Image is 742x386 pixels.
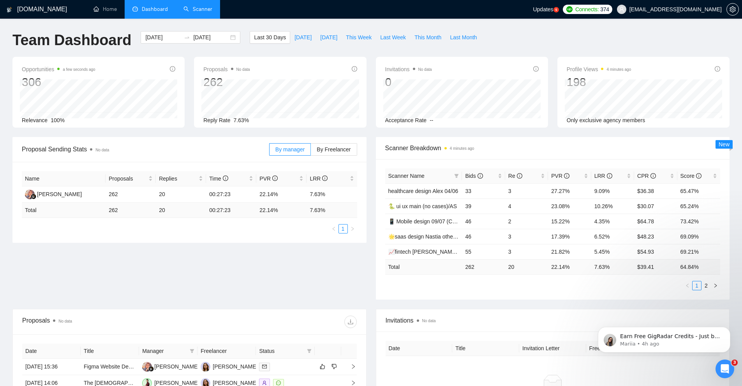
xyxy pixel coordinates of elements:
th: Title [452,341,519,356]
span: [DATE] [294,33,312,42]
span: info-circle [607,173,612,179]
span: message [276,381,281,385]
span: [DATE] [320,33,337,42]
td: 6.52% [591,229,634,244]
td: 39 [462,198,505,214]
span: filter [454,174,459,178]
td: 27.27% [548,183,591,198]
span: By manager [275,146,305,153]
button: [DATE] [290,31,316,44]
span: 3 [731,360,738,366]
a: NS[PERSON_NAME] [142,363,199,369]
td: 3 [505,229,548,244]
span: user-add [262,381,267,385]
td: 17.39% [548,229,591,244]
span: download [345,319,356,325]
span: No data [236,67,250,72]
span: mail [262,364,267,369]
span: dislike [331,363,337,370]
input: End date [193,33,229,42]
td: $36.38 [634,183,677,198]
span: Status [259,347,303,355]
td: 262 [462,259,505,274]
td: 5.45% [591,244,634,259]
span: filter [453,170,460,182]
a: 🐍 ui ux main (no cases)/AS [388,203,457,209]
div: Proposals [22,316,189,328]
span: This Week [346,33,372,42]
td: 20 [505,259,548,274]
span: left [331,226,336,231]
span: Relevance [22,117,48,123]
span: right [344,380,356,386]
td: 3 [505,183,548,198]
iframe: Intercom live chat [716,360,734,378]
th: Proposals [106,171,156,186]
td: 7.63 % [307,203,357,218]
span: right [344,364,356,369]
button: Last 30 Days [250,31,290,44]
span: Manager [142,347,187,355]
th: Invitation Letter [519,341,586,356]
a: 2 [702,281,710,290]
span: Only exclusive agency members [567,117,645,123]
a: 📈fintech [PERSON_NAME] 10/07 profile rate [388,249,500,255]
td: 69.09% [677,229,720,244]
span: right [713,283,718,288]
button: This Week [342,31,376,44]
span: setting [727,6,738,12]
text: 5 [555,8,557,12]
span: info-circle [533,66,539,72]
button: left [329,224,338,233]
a: 1 [693,281,701,290]
td: 46 [462,229,505,244]
td: 20 [156,186,206,203]
td: 55 [462,244,505,259]
td: 262 [106,203,156,218]
input: Start date [145,33,181,42]
span: Last 30 Days [254,33,286,42]
span: Score [680,173,701,179]
td: 3 [505,244,548,259]
th: Date [22,344,81,359]
th: Title [81,344,139,359]
span: info-circle [223,175,228,181]
span: info-circle [564,173,569,179]
td: 4.35% [591,214,634,229]
a: AS[PERSON_NAME] [201,363,257,369]
th: Date [386,341,453,356]
button: setting [726,3,739,16]
span: No data [58,319,72,323]
iframe: Intercom notifications message [586,311,742,365]
td: 22.14 % [548,259,591,274]
img: logo [7,4,12,16]
span: By Freelancer [317,146,351,153]
img: gigradar-bm.png [148,366,154,372]
span: No data [418,67,432,72]
td: 9.09% [591,183,634,198]
span: Time [209,175,228,182]
h1: Team Dashboard [12,31,131,49]
span: right [350,226,355,231]
td: Total [22,203,106,218]
td: $64.78 [634,214,677,229]
div: 198 [567,75,631,89]
li: Previous Page [329,224,338,233]
span: filter [305,345,313,357]
li: 1 [692,281,701,290]
td: Total [385,259,462,274]
div: [PERSON_NAME] [154,362,199,371]
td: 7.63% [307,186,357,203]
span: filter [307,349,312,353]
li: Next Page [348,224,357,233]
span: 7.63% [234,117,249,123]
span: No data [95,148,109,152]
button: left [683,281,692,290]
button: This Month [410,31,446,44]
span: Invitations [385,65,432,74]
span: This Month [414,33,441,42]
span: Proposals [203,65,250,74]
td: 73.42% [677,214,720,229]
